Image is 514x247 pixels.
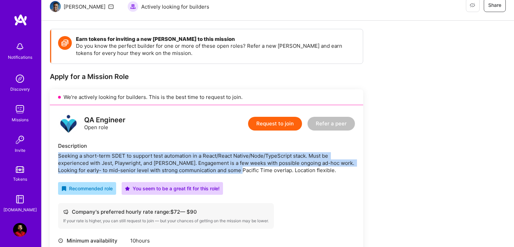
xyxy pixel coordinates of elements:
i: icon Clock [58,238,63,243]
img: tokens [16,166,24,173]
button: Request to join [248,117,302,131]
p: Do you know the perfect builder for one or more of these open roles? Refer a new [PERSON_NAME] an... [76,42,356,57]
div: Open role [84,116,125,131]
span: Share [488,2,501,9]
i: icon Cash [63,209,68,214]
img: Token icon [58,36,72,50]
div: Discovery [10,86,30,93]
div: Tokens [13,176,27,183]
i: icon RecommendedBadge [62,186,66,191]
h4: Earn tokens for inviting a new [PERSON_NAME] to this mission [76,36,356,42]
div: If your rate is higher, you can still request to join — but your chances of getting on the missio... [63,218,269,224]
div: Seeking a short-term SDET to support test automation in a React/React Native/Node/TypeScript stac... [58,152,355,174]
button: Refer a peer [308,117,355,131]
div: Apply for a Mission Role [50,72,363,81]
img: Team Architect [50,1,61,12]
img: bell [13,40,27,54]
img: Actively looking for builders [127,1,138,12]
div: Notifications [8,54,32,61]
img: teamwork [13,102,27,116]
div: You seem to be a great fit for this role! [125,185,220,192]
img: guide book [13,192,27,206]
div: Description [58,142,355,149]
i: icon PurpleStar [125,186,130,191]
div: 10 hours [130,237,223,244]
i: icon Mail [108,4,114,9]
div: Company's preferred hourly rate range: $ 72 — $ 90 [63,208,269,215]
div: Invite [15,147,25,154]
div: Recommended role [62,185,113,192]
div: [DOMAIN_NAME] [3,206,37,213]
div: Minimum availability [58,237,127,244]
div: QA Engineer [84,116,125,124]
img: logo [14,14,27,26]
div: Missions [12,116,29,123]
img: discovery [13,72,27,86]
div: We’re actively looking for builders. This is the best time to request to join. [50,89,363,105]
img: logo [58,113,79,134]
div: [PERSON_NAME] [64,3,105,10]
span: Actively looking for builders [141,3,209,10]
i: icon EyeClosed [470,2,475,8]
a: User Avatar [11,223,29,237]
img: Invite [13,133,27,147]
img: User Avatar [13,223,27,237]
